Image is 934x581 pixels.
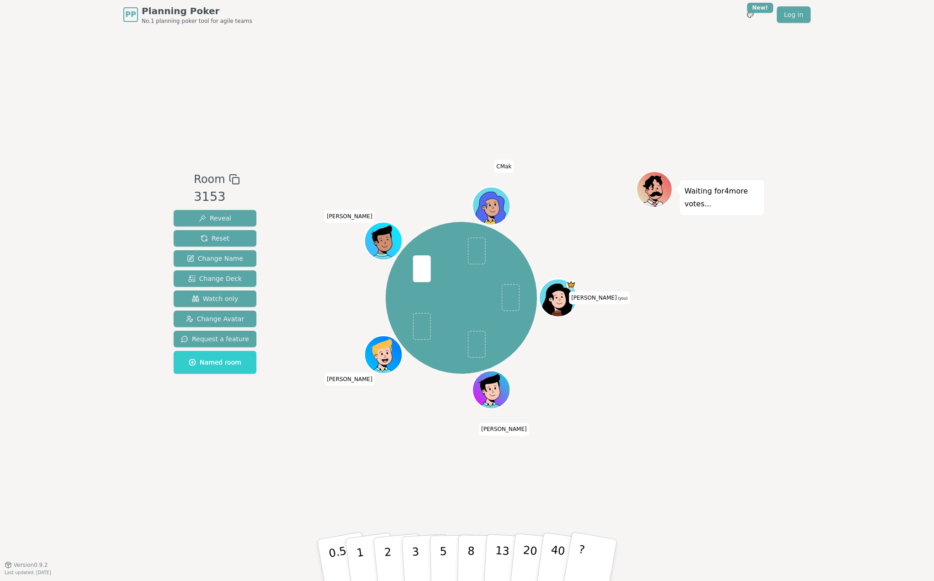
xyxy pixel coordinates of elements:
[324,210,375,223] span: Click to change your name
[174,250,256,267] button: Change Name
[125,9,136,20] span: PP
[742,6,759,23] button: New!
[174,290,256,307] button: Watch only
[186,314,244,323] span: Change Avatar
[188,274,242,283] span: Change Deck
[187,254,243,263] span: Change Name
[142,17,252,25] span: No.1 planning poker tool for agile teams
[569,291,630,304] span: Click to change your name
[174,331,256,347] button: Request a feature
[192,294,239,303] span: Watch only
[479,423,529,436] span: Click to change your name
[494,160,514,172] span: Click to change your name
[324,372,375,385] span: Click to change your name
[194,171,225,188] span: Room
[747,3,773,13] div: New!
[181,334,249,344] span: Request a feature
[617,296,628,301] span: (you)
[685,185,759,210] p: Waiting for 4 more votes...
[5,561,48,569] button: Version0.9.2
[174,210,256,226] button: Reveal
[566,280,576,290] span: Cristina is the host
[174,230,256,247] button: Reset
[777,6,811,23] a: Log in
[123,5,252,25] a: PPPlanning PokerNo.1 planning poker tool for agile teams
[201,234,229,243] span: Reset
[174,351,256,374] button: Named room
[189,358,241,367] span: Named room
[199,214,231,223] span: Reveal
[174,270,256,287] button: Change Deck
[142,5,252,17] span: Planning Poker
[194,188,239,206] div: 3153
[14,561,48,569] span: Version 0.9.2
[174,311,256,327] button: Change Avatar
[540,280,576,316] button: Click to change your avatar
[5,570,51,575] span: Last updated: [DATE]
